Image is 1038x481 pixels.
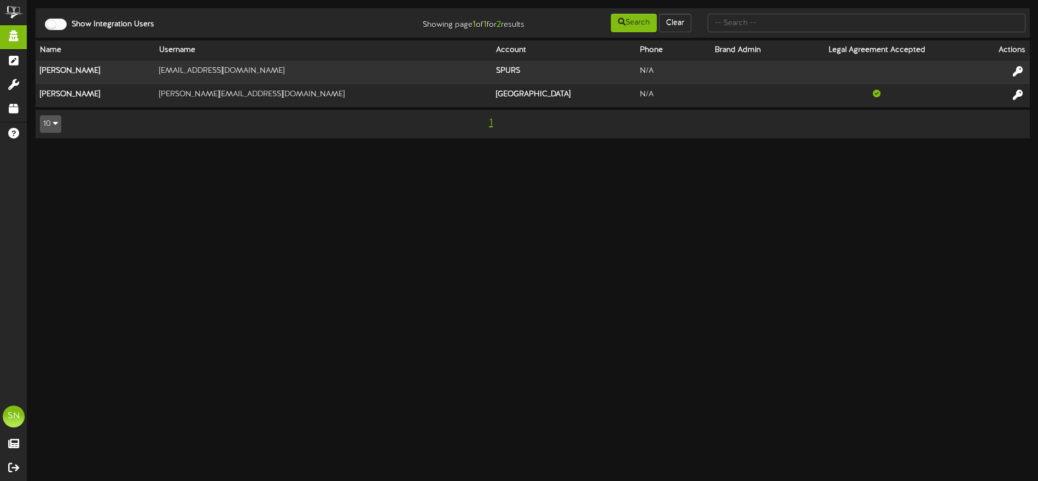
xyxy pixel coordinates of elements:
th: Legal Agreement Accepted [785,40,968,61]
input: -- Search -- [708,14,1025,32]
strong: 2 [497,20,501,30]
button: 10 [40,115,61,133]
th: [PERSON_NAME] [36,61,155,84]
th: SPURS [492,61,635,84]
th: Account [492,40,635,61]
div: Showing page of for results [366,13,533,31]
th: Phone [635,40,691,61]
th: [PERSON_NAME] [36,84,155,107]
td: N/A [635,61,691,84]
th: Name [36,40,155,61]
span: 1 [486,117,495,129]
th: Actions [968,40,1030,61]
button: Search [611,14,657,32]
button: Clear [659,14,691,32]
td: [PERSON_NAME][EMAIL_ADDRESS][DOMAIN_NAME] [155,84,491,107]
td: N/A [635,84,691,107]
td: [EMAIL_ADDRESS][DOMAIN_NAME] [155,61,491,84]
strong: 1 [473,20,476,30]
label: Show Integration Users [63,19,154,30]
strong: 1 [483,20,487,30]
th: Username [155,40,491,61]
th: Brand Admin [691,40,785,61]
div: SN [3,406,25,427]
th: [GEOGRAPHIC_DATA] [492,84,635,107]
